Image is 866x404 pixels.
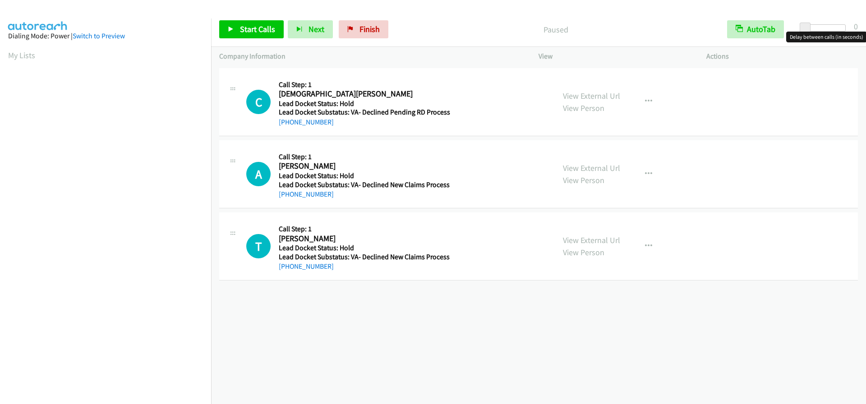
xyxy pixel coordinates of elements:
a: View External Url [563,163,620,173]
a: [PHONE_NUMBER] [279,118,334,126]
a: Finish [339,20,388,38]
h5: Lead Docket Substatus: VA- Declined Pending RD Process [279,108,450,117]
h2: [DEMOGRAPHIC_DATA][PERSON_NAME] [279,89,447,99]
div: The call is yet to be attempted [246,90,271,114]
h2: [PERSON_NAME] [279,234,447,244]
a: My Lists [8,50,35,60]
p: Company Information [219,51,522,62]
h2: [PERSON_NAME] [279,161,447,171]
a: View External Url [563,235,620,245]
a: View Person [563,247,604,257]
h5: Lead Docket Status: Hold [279,243,450,252]
h5: Lead Docket Substatus: VA- Declined New Claims Process [279,180,450,189]
h5: Lead Docket Substatus: VA- Declined New Claims Process [279,252,450,262]
h1: T [246,234,271,258]
div: 0 [854,20,858,32]
button: Next [288,20,333,38]
div: Dialing Mode: Power | [8,31,203,41]
span: Next [309,24,324,34]
div: The call is yet to be attempted [246,162,271,186]
h5: Call Step: 1 [279,80,450,89]
p: Paused [401,23,711,36]
a: [PHONE_NUMBER] [279,190,334,198]
p: View [539,51,690,62]
span: Start Calls [240,24,275,34]
a: Switch to Preview [73,32,125,40]
h5: Call Step: 1 [279,225,450,234]
a: Start Calls [219,20,284,38]
h5: Call Step: 1 [279,152,450,161]
div: The call is yet to be attempted [246,234,271,258]
a: [PHONE_NUMBER] [279,262,334,271]
button: AutoTab [727,20,784,38]
h5: Lead Docket Status: Hold [279,99,450,108]
span: Finish [359,24,380,34]
a: View Person [563,175,604,185]
a: View External Url [563,91,620,101]
a: View Person [563,103,604,113]
h1: A [246,162,271,186]
h1: C [246,90,271,114]
p: Actions [706,51,858,62]
h5: Lead Docket Status: Hold [279,171,450,180]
